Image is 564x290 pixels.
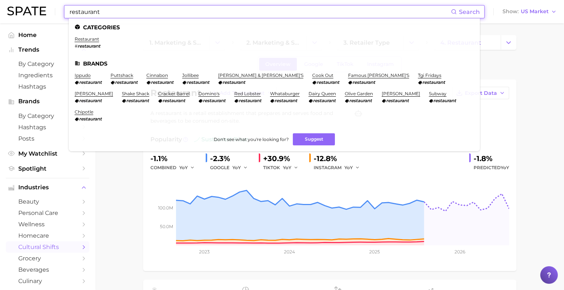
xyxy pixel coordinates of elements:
a: shake shack [122,91,149,96]
div: GOOGLE [210,163,253,172]
button: Trends [6,44,89,55]
em: restaurant [79,98,102,103]
span: grocery [18,255,77,262]
span: YoY [179,164,188,171]
span: wellness [18,221,77,228]
button: Suggest [293,133,335,145]
li: Categories [75,24,474,30]
span: YoY [232,164,241,171]
a: whataburger [270,91,300,96]
a: restaurant [75,36,99,42]
a: dairy queen [309,91,336,96]
a: tgi fridays [418,72,441,78]
em: restaurant [79,79,102,85]
button: Export Data [452,87,509,99]
button: Change Category [501,35,516,50]
button: Industries [6,182,89,193]
a: Hashtags [6,122,89,133]
span: YoY [501,165,509,170]
tspan: 2024 [284,249,295,254]
a: personal care [6,207,89,219]
span: beauty [18,198,77,205]
tspan: 2026 [454,249,465,254]
button: ShowUS Market [501,7,559,16]
button: YoY [344,163,360,172]
span: personal care [18,209,77,216]
a: Ingredients [6,70,89,81]
a: beverages [6,264,89,275]
em: restaurant [433,98,456,103]
a: by Category [6,58,89,70]
em: restaurant [239,98,261,103]
em: restaurant [203,98,225,103]
span: Trends [18,47,77,53]
span: cultural shifts [18,243,77,250]
em: restaurant [115,79,138,85]
div: -1.8% [474,153,509,164]
a: beauty [6,196,89,207]
span: Brands [18,98,77,105]
a: My Watchlist [6,148,89,159]
span: homecare [18,232,77,239]
span: by Category [18,112,77,119]
div: -2.3% [210,153,253,164]
em: restaurant [126,98,149,103]
button: Brands [6,96,89,107]
a: famous [PERSON_NAME]'s [348,72,409,78]
span: # [75,43,78,49]
span: Ingredients [18,72,77,79]
em: restaurant [79,116,102,122]
em: restaurant [223,79,245,85]
span: Show [503,10,519,14]
a: cinnabon [146,72,168,78]
span: Posts [18,135,77,142]
div: +30.9% [263,153,303,164]
em: restaurant [349,98,372,103]
button: YoY [283,163,299,172]
a: olive garden [345,91,373,96]
span: YoY [344,164,353,171]
a: Home [6,29,89,41]
tspan: 2025 [369,249,380,254]
em: restaurant [317,79,339,85]
em: restaurant [163,98,185,103]
a: grocery [6,253,89,264]
a: [PERSON_NAME] [382,91,420,96]
a: puttshack [111,72,133,78]
a: subway [429,91,447,96]
a: cook out [312,72,333,78]
span: Spotlight [18,165,77,172]
a: domino's [198,91,220,96]
button: YoY [232,163,248,172]
a: Posts [6,133,89,144]
span: Don't see what you're looking for? [213,137,288,142]
div: -12.8% [314,153,365,164]
a: by Category [6,110,89,122]
a: wellness [6,219,89,230]
a: cracker barrel [158,91,190,96]
a: red lobster [234,91,261,96]
a: homecare [6,230,89,241]
em: restaurant [386,98,409,103]
a: cultural shifts [6,241,89,253]
a: Spotlight [6,163,89,174]
img: SPATE [7,7,46,15]
a: Hashtags [6,81,89,92]
input: Search here for a brand, industry, or ingredient [69,5,451,18]
span: by Category [18,60,77,67]
tspan: 2023 [199,249,210,254]
span: Export Data [465,90,497,96]
span: beverages [18,266,77,273]
span: Industries [18,184,77,191]
div: -1.1% [150,153,200,164]
a: ippudo [75,72,91,78]
a: [PERSON_NAME] [75,91,113,96]
span: Hashtags [18,83,77,90]
span: My Watchlist [18,150,77,157]
span: culinary [18,278,77,285]
a: culinary [6,275,89,287]
div: INSTAGRAM [314,163,365,172]
a: [PERSON_NAME] & [PERSON_NAME]'s [218,72,303,78]
em: restaurant [274,98,297,103]
span: YoY [283,164,291,171]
